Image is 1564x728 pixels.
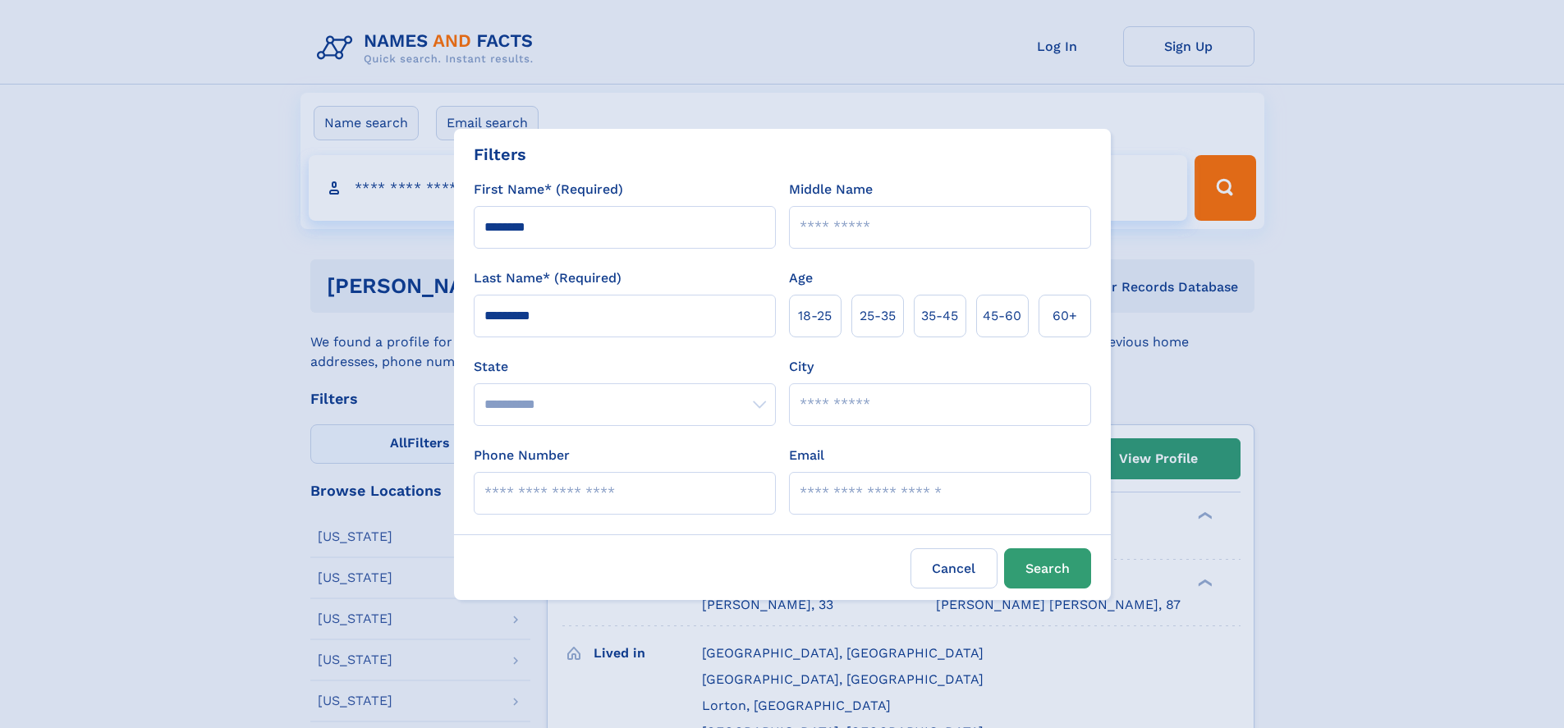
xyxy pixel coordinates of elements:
label: State [474,357,776,377]
span: 18‑25 [798,306,832,326]
label: Middle Name [789,180,873,199]
label: Cancel [910,548,998,588]
label: Age [789,268,813,288]
span: 45‑60 [983,306,1021,326]
label: Email [789,446,824,465]
span: 35‑45 [921,306,958,326]
div: Filters [474,142,526,167]
button: Search [1004,548,1091,588]
label: Last Name* (Required) [474,268,621,288]
label: City [789,357,814,377]
span: 25‑35 [860,306,896,326]
label: First Name* (Required) [474,180,623,199]
label: Phone Number [474,446,570,465]
span: 60+ [1053,306,1077,326]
